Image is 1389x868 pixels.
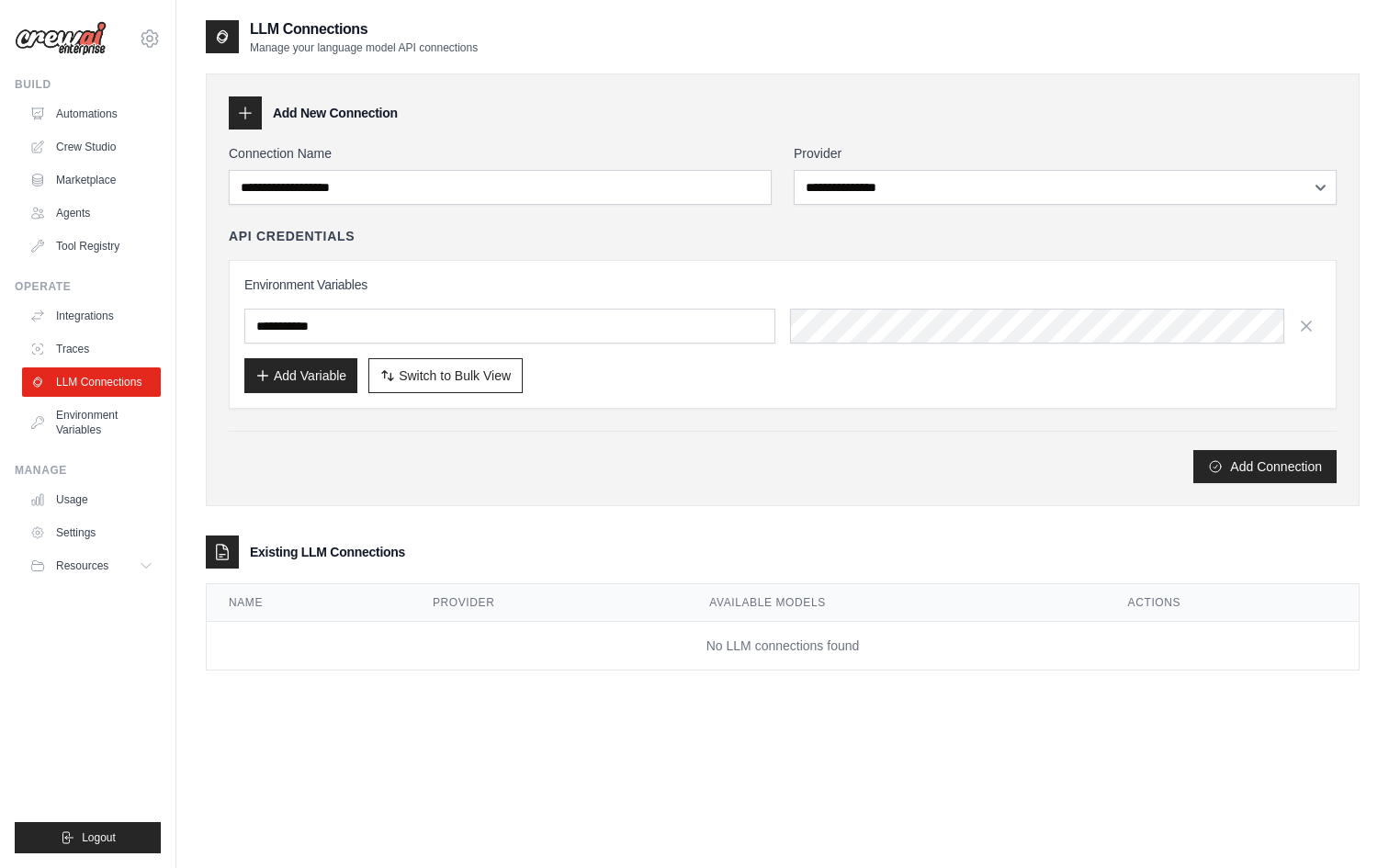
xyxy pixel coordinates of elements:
[15,21,107,56] img: Logo
[22,231,161,261] a: Tool Registry
[22,367,161,397] a: LLM Connections
[56,558,108,573] span: Resources
[22,400,161,445] a: Environment Variables
[22,551,161,581] button: Resources
[22,518,161,547] a: Settings
[250,18,478,40] h2: LLM Connections
[15,463,161,478] div: Manage
[1106,584,1359,622] th: Actions
[15,77,161,92] div: Build
[229,227,355,245] h4: API Credentials
[250,40,478,55] p: Manage your language model API connections
[22,485,161,514] a: Usage
[273,104,398,122] h3: Add New Connection
[1193,450,1337,483] button: Add Connection
[22,301,161,331] a: Integrations
[22,334,161,364] a: Traces
[22,198,161,228] a: Agents
[22,132,161,162] a: Crew Studio
[250,543,405,561] h3: Existing LLM Connections
[82,830,116,845] span: Logout
[411,584,687,622] th: Provider
[244,276,1321,294] h3: Environment Variables
[15,822,161,853] button: Logout
[794,144,1337,163] label: Provider
[207,584,411,622] th: Name
[15,279,161,294] div: Operate
[22,165,161,195] a: Marketplace
[687,584,1105,622] th: Available Models
[207,622,1359,671] td: No LLM connections found
[399,366,511,385] span: Switch to Bulk View
[229,144,772,163] label: Connection Name
[368,358,523,393] button: Switch to Bulk View
[22,99,161,129] a: Automations
[244,358,357,393] button: Add Variable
